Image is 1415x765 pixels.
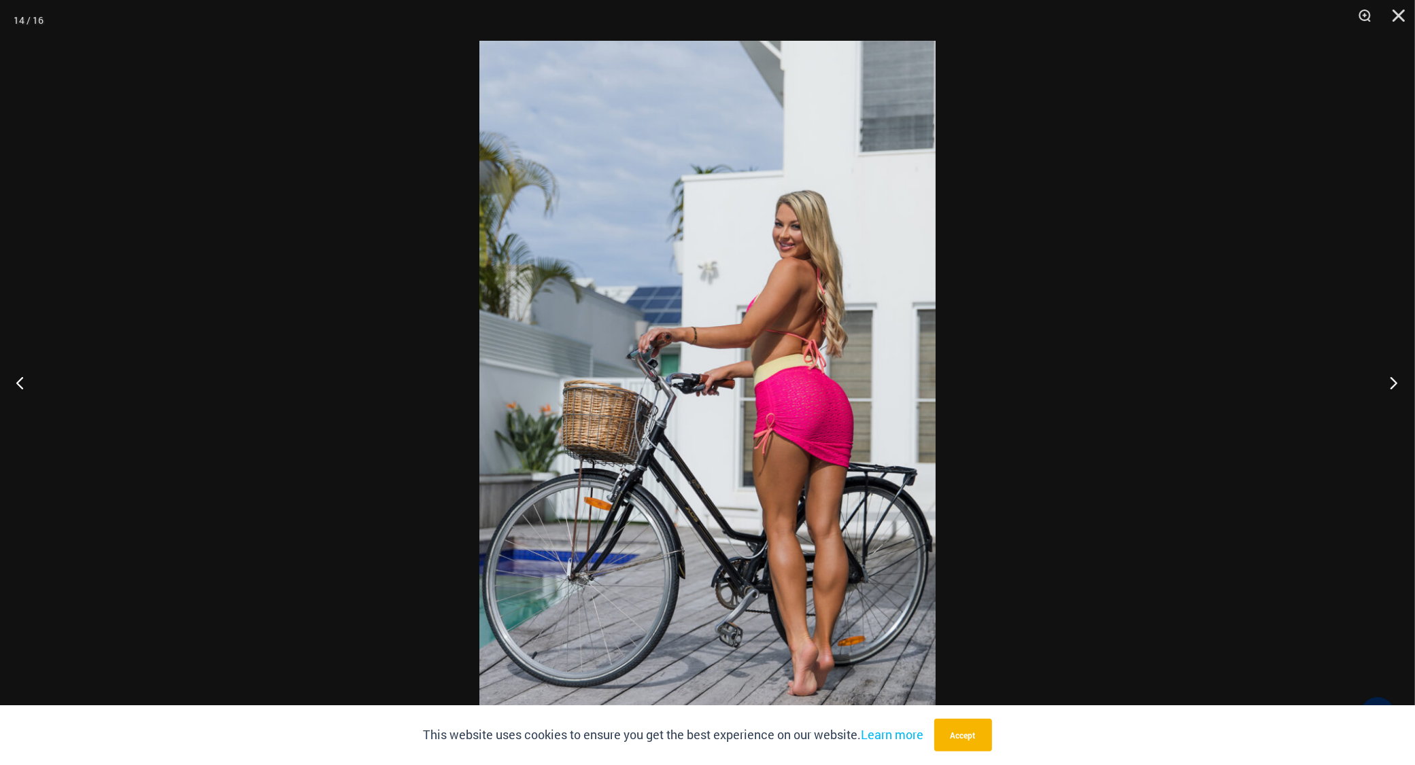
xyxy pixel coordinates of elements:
div: 14 / 16 [14,10,44,31]
p: This website uses cookies to ensure you get the best experience on our website. [424,725,924,745]
button: Next [1364,349,1415,416]
a: Learn more [862,726,924,743]
button: Accept [934,719,992,751]
img: Bubble Mesh Highlight Pink 309 Top 5404 Skirt 06 [479,41,936,724]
